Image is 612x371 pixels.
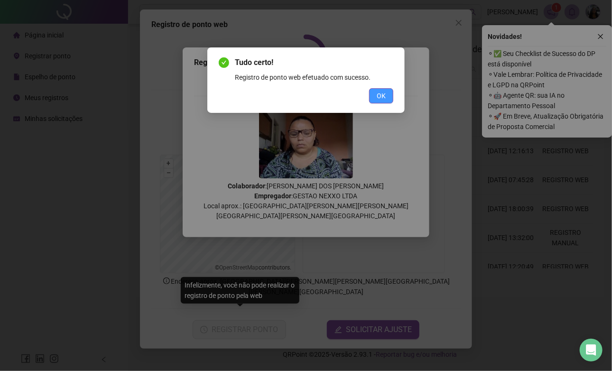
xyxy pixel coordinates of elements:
[235,72,393,83] div: Registro de ponto web efetuado com sucesso.
[377,91,386,101] span: OK
[219,57,229,68] span: check-circle
[235,57,393,68] span: Tudo certo!
[580,339,603,362] div: Open Intercom Messenger
[369,88,393,103] button: OK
